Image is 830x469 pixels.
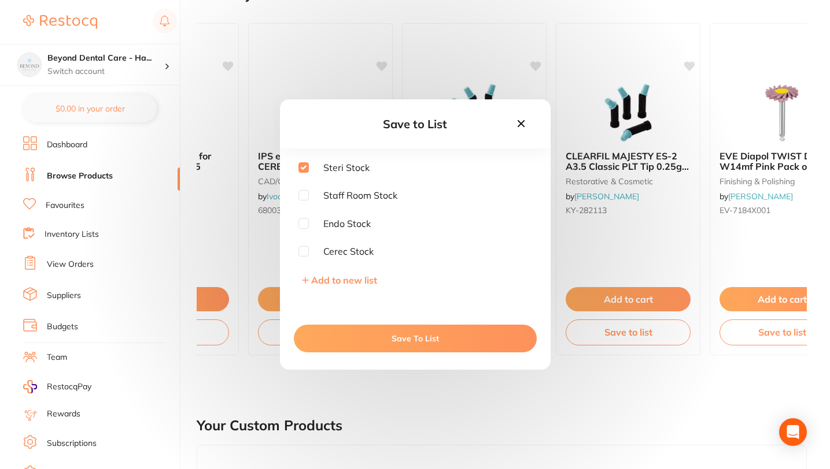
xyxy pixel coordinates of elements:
[294,325,537,352] button: Save To List
[298,274,381,286] button: Add to new list
[311,274,377,286] span: Add to new list
[309,162,370,173] span: Steri Stock
[309,246,374,256] span: Cerec Stock
[309,190,397,200] span: Staff Room Stock
[309,218,371,229] span: Endo Stock
[779,418,807,446] div: Open Intercom Messenger
[383,117,447,131] span: Save to List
